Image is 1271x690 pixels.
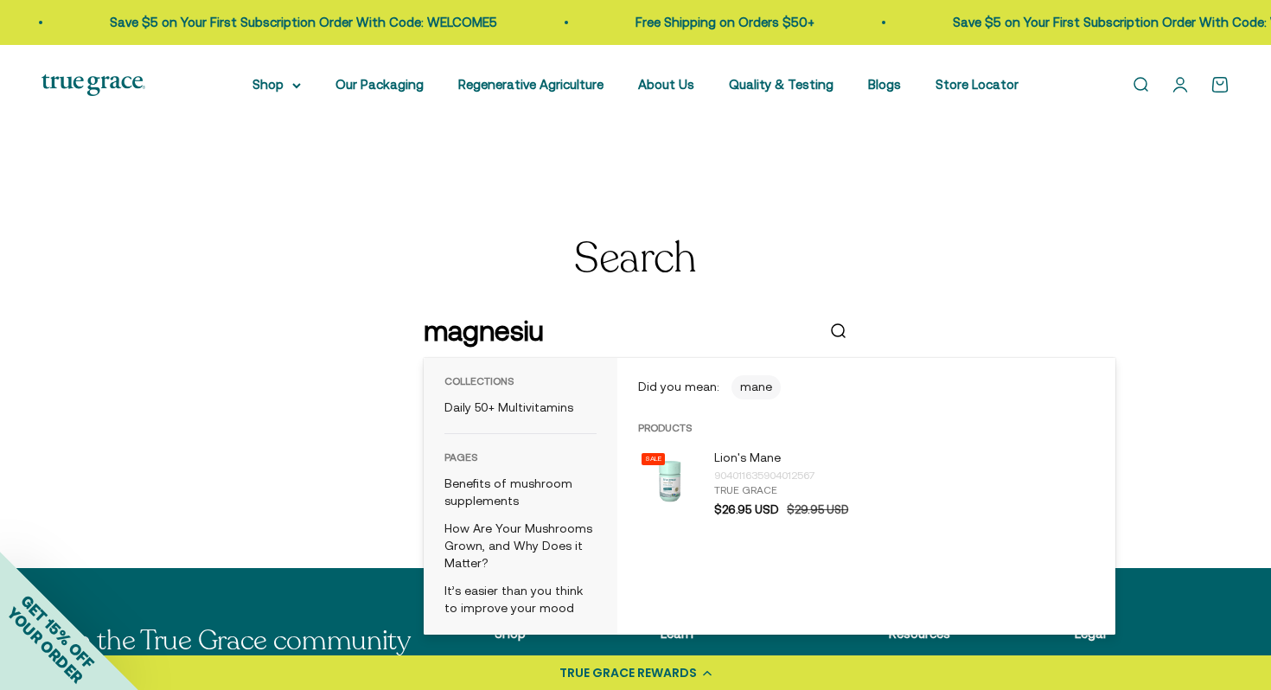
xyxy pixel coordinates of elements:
[438,470,604,515] a: Benefits of mushroom supplements
[638,77,694,92] a: About Us
[438,515,604,578] a: How Are Your Mushrooms Grown, and Why Does it Matter?
[731,375,781,399] a: mane
[638,375,1095,399] p: Did you mean:
[714,467,858,484] div: 904011635904012567
[3,604,86,687] span: YOUR ORDER
[629,417,1103,441] h3: Products
[714,450,858,467] p: Lion's Mane
[438,578,604,623] a: It’s easier than you think to improve your mood
[438,370,604,394] h3: Collections
[629,441,866,541] li: products: Lion's Mane
[645,455,661,463] span: Sale
[17,591,98,672] span: GET 15% OFF
[574,236,696,282] h1: Search
[729,77,833,92] a: Quality & Testing
[638,450,700,512] img: Lion's Mane Mushroom Supplement for Brain, Nerve&Cognitive Support* 1 g daily supports brain heal...
[936,77,1019,92] a: Store Locator
[424,309,814,353] input: Search
[458,77,604,92] a: Regenerative Agriculture
[635,15,814,29] a: Free Shipping on Orders $50+
[252,74,301,95] summary: Shop
[559,664,697,682] div: TRUE GRACE REWARDS
[638,450,858,533] a: Sale Lion's Mane Mushroom Supplement for Brain, Nerve&Cognitive Support* 1 g daily supports brain...
[1075,623,1195,644] p: Legal
[109,12,496,33] p: Save $5 on Your First Subscription Order With Code: WELCOME5
[787,502,848,519] span: $29.95 USD
[438,446,604,470] h3: Pages
[335,77,424,92] a: Our Packaging
[714,484,858,498] div: True Grace
[868,77,901,92] a: Blogs
[438,394,604,422] a: Daily 50+ Multivitamins
[714,502,779,519] span: $26.95 USD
